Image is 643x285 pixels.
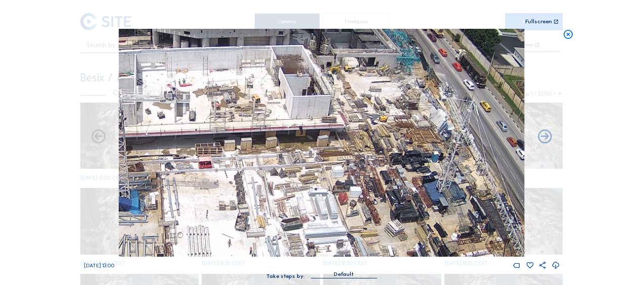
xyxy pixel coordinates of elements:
[334,270,354,279] div: Default
[84,262,114,269] span: [DATE] 13:00
[525,19,552,25] div: Fullscreen
[536,129,553,146] i: Back
[266,273,305,279] div: Take steps by:
[90,129,107,146] i: Forward
[311,270,377,278] div: Default
[119,29,524,257] img: Image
